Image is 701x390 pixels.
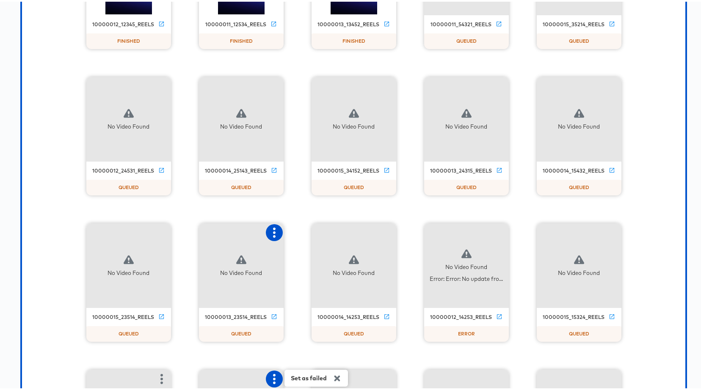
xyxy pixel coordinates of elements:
div: No Video Found [445,121,487,129]
div: 10000012_12345_reels [92,19,154,26]
span: QUEUED [453,183,480,190]
div: 10000014_14253_reels [317,312,379,319]
span: QUEUED [340,183,367,190]
div: Error: Error: No update fro... [430,273,503,281]
div: No Video Found [220,121,262,129]
span: QUEUED [228,183,255,190]
div: No Video Found [108,267,149,275]
div: Set as failed [291,373,327,380]
div: Set as failed [284,368,348,385]
div: No Video Found [558,121,600,129]
div: No Video Found [333,121,375,129]
div: 10000013_24315_reels [430,166,492,173]
span: FINISHED [226,36,256,43]
span: QUEUED [340,329,367,336]
span: QUEUED [228,329,255,336]
div: 10000015_35214_reels [543,19,604,26]
div: No Video Found [220,267,262,275]
span: QUEUED [566,36,593,43]
div: 10000014_15432_reels [543,166,604,173]
div: 10000015_15324_reels [543,312,604,319]
span: QUEUED [115,329,142,336]
span: QUEUED [566,183,593,190]
span: QUEUED [453,36,480,43]
div: No Video Found [333,267,375,275]
div: 10000014_25143_reels [205,166,267,173]
span: FINISHED [339,36,369,43]
div: No Video Found [445,261,487,269]
div: 10000012_24531_reels [92,166,154,173]
div: 10000011_54321_reels [431,19,491,26]
div: 10000015_34152_reels [317,166,379,173]
div: 10000011_12534_reels [205,19,266,26]
span: FINISHED [114,36,144,43]
div: No Video Found [108,121,149,129]
span: QUEUED [566,329,593,336]
div: 10000012_14253_reels [430,312,492,319]
span: ERROR [455,329,478,336]
div: No Video Found [558,267,600,275]
span: QUEUED [115,183,142,190]
div: 10000013_13452_reels [317,19,379,26]
div: 10000013_23514_reels [205,312,267,319]
div: 10000015_23514_reels [92,312,154,319]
